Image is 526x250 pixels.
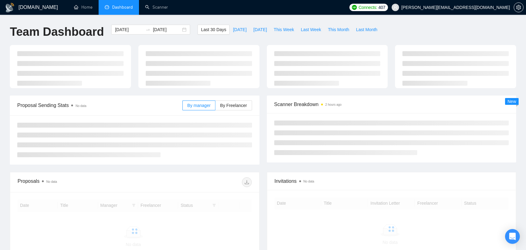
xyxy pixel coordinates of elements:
span: swap-right [145,27,150,32]
button: [DATE] [250,25,270,35]
span: Last Week [301,26,321,33]
span: By manager [187,103,210,108]
span: Dashboard [112,5,133,10]
span: [DATE] [233,26,247,33]
span: to [145,27,150,32]
a: searchScanner [145,5,168,10]
time: 2 hours ago [325,103,342,106]
span: No data [75,104,86,108]
span: [DATE] [253,26,267,33]
span: Proposal Sending Stats [17,101,182,109]
div: Open Intercom Messenger [505,229,520,244]
span: Connects: [359,4,377,11]
span: dashboard [105,5,109,9]
button: This Month [324,25,353,35]
span: Last Month [356,26,377,33]
img: logo [5,3,15,13]
img: upwork-logo.png [352,5,357,10]
span: This Week [274,26,294,33]
button: This Week [270,25,297,35]
a: setting [514,5,524,10]
span: Scanner Breakdown [274,100,509,108]
button: Last Month [353,25,381,35]
span: By Freelancer [220,103,247,108]
span: 407 [378,4,385,11]
a: homeHome [74,5,92,10]
input: Start date [115,26,143,33]
button: Last Week [297,25,324,35]
span: Last 30 Days [201,26,226,33]
span: Invitations [275,177,509,185]
button: setting [514,2,524,12]
span: user [393,5,398,10]
input: End date [153,26,181,33]
span: No data [46,180,57,183]
span: This Month [328,26,349,33]
span: New [508,99,516,104]
span: No data [304,180,314,183]
button: Last 30 Days [198,25,230,35]
button: [DATE] [230,25,250,35]
div: Proposals [18,177,135,187]
h1: Team Dashboard [10,25,104,39]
